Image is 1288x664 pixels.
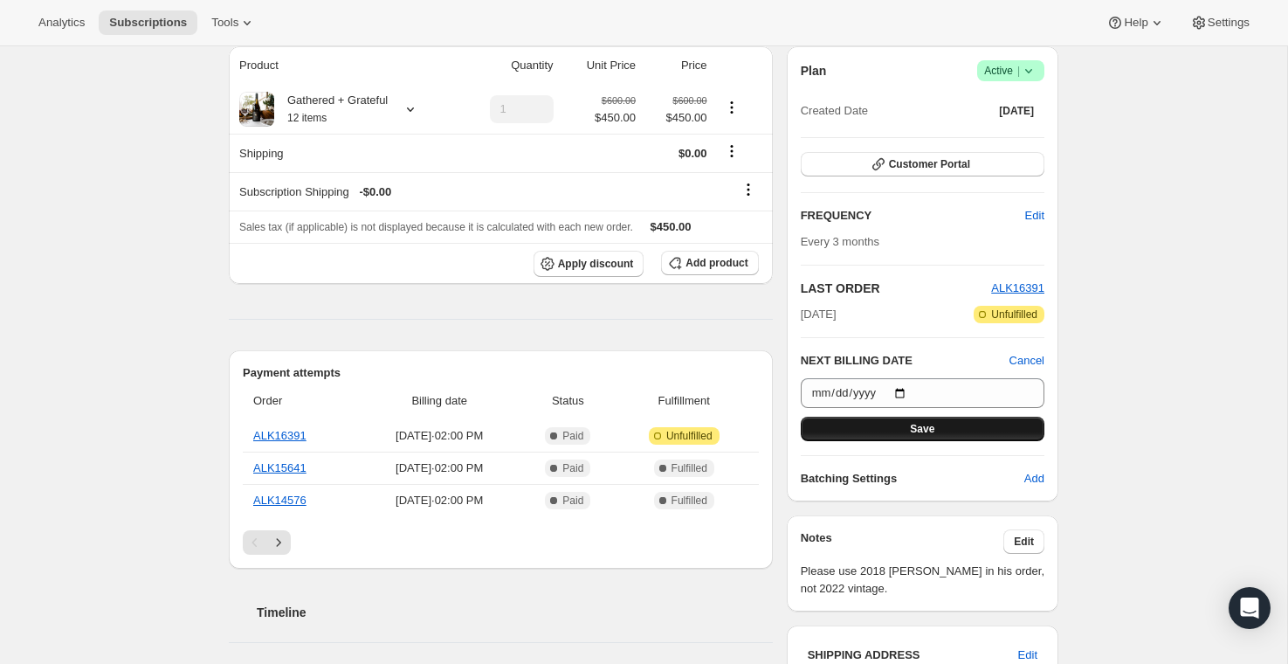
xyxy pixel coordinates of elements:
[239,183,707,201] div: Subscription Shipping
[1180,10,1260,35] button: Settings
[1017,64,1020,78] span: |
[257,604,773,621] h2: Timeline
[595,109,636,127] span: $450.00
[672,494,707,508] span: Fulfilled
[1009,352,1044,370] button: Cancel
[1003,529,1044,554] button: Edit
[602,95,636,106] small: $600.00
[661,251,758,275] button: Add product
[287,112,327,124] small: 12 items
[38,16,85,30] span: Analytics
[362,392,515,410] span: Billing date
[801,152,1044,176] button: Customer Portal
[1208,16,1250,30] span: Settings
[456,46,558,85] th: Quantity
[620,392,748,410] span: Fulfillment
[672,95,706,106] small: $600.00
[201,10,266,35] button: Tools
[1229,587,1271,629] div: Open Intercom Messenger
[243,382,357,420] th: Order
[239,92,274,127] img: product img
[801,417,1044,441] button: Save
[562,429,583,443] span: Paid
[1024,470,1044,488] span: Add
[239,221,633,233] span: Sales tax (if applicable) is not displayed because it is calculated with each new order.
[274,92,388,127] div: Gathered + Grateful
[991,308,1037,322] span: Unfulfilled
[988,99,1044,123] button: [DATE]
[801,280,992,297] h2: LAST ORDER
[359,183,391,201] span: - $0.00
[1124,16,1147,30] span: Help
[678,147,707,160] span: $0.00
[801,470,1024,488] h6: Batching Settings
[984,62,1037,80] span: Active
[362,492,515,509] span: [DATE] · 02:00 PM
[889,157,970,171] span: Customer Portal
[801,102,868,120] span: Created Date
[527,392,610,410] span: Status
[641,46,713,85] th: Price
[253,461,307,474] a: ALK15641
[801,529,1004,554] h3: Notes
[1014,465,1055,493] button: Add
[672,461,707,475] span: Fulfilled
[243,364,759,382] h2: Payment attempts
[718,142,746,161] button: Shipping actions
[801,235,879,248] span: Every 3 months
[229,46,456,85] th: Product
[801,306,837,323] span: [DATE]
[362,427,515,445] span: [DATE] · 02:00 PM
[991,280,1044,297] button: ALK16391
[109,16,187,30] span: Subscriptions
[558,257,634,271] span: Apply discount
[253,494,307,507] a: ALK14576
[801,563,1044,598] span: Please use 2018 [PERSON_NAME] in his order, not 2022 vintage.
[910,422,934,436] span: Save
[646,109,707,127] span: $450.00
[562,494,583,508] span: Paid
[534,251,644,277] button: Apply discount
[685,256,747,270] span: Add product
[1018,647,1037,664] span: Edit
[999,104,1034,118] span: [DATE]
[28,10,95,35] button: Analytics
[562,461,583,475] span: Paid
[651,220,692,233] span: $450.00
[808,647,1018,664] h3: SHIPPING ADDRESS
[1014,535,1034,549] span: Edit
[801,352,1009,370] h2: NEXT BILLING DATE
[243,530,759,555] nav: Pagination
[801,62,827,80] h2: Plan
[718,98,746,117] button: Product actions
[801,207,1025,225] h2: FREQUENCY
[559,46,641,85] th: Unit Price
[1025,207,1044,225] span: Edit
[99,10,197,35] button: Subscriptions
[362,460,515,477] span: [DATE] · 02:00 PM
[266,530,291,555] button: Next
[253,429,307,442] a: ALK16391
[1096,10,1175,35] button: Help
[991,281,1044,294] a: ALK16391
[1015,202,1055,230] button: Edit
[666,429,713,443] span: Unfulfilled
[211,16,238,30] span: Tools
[229,134,456,172] th: Shipping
